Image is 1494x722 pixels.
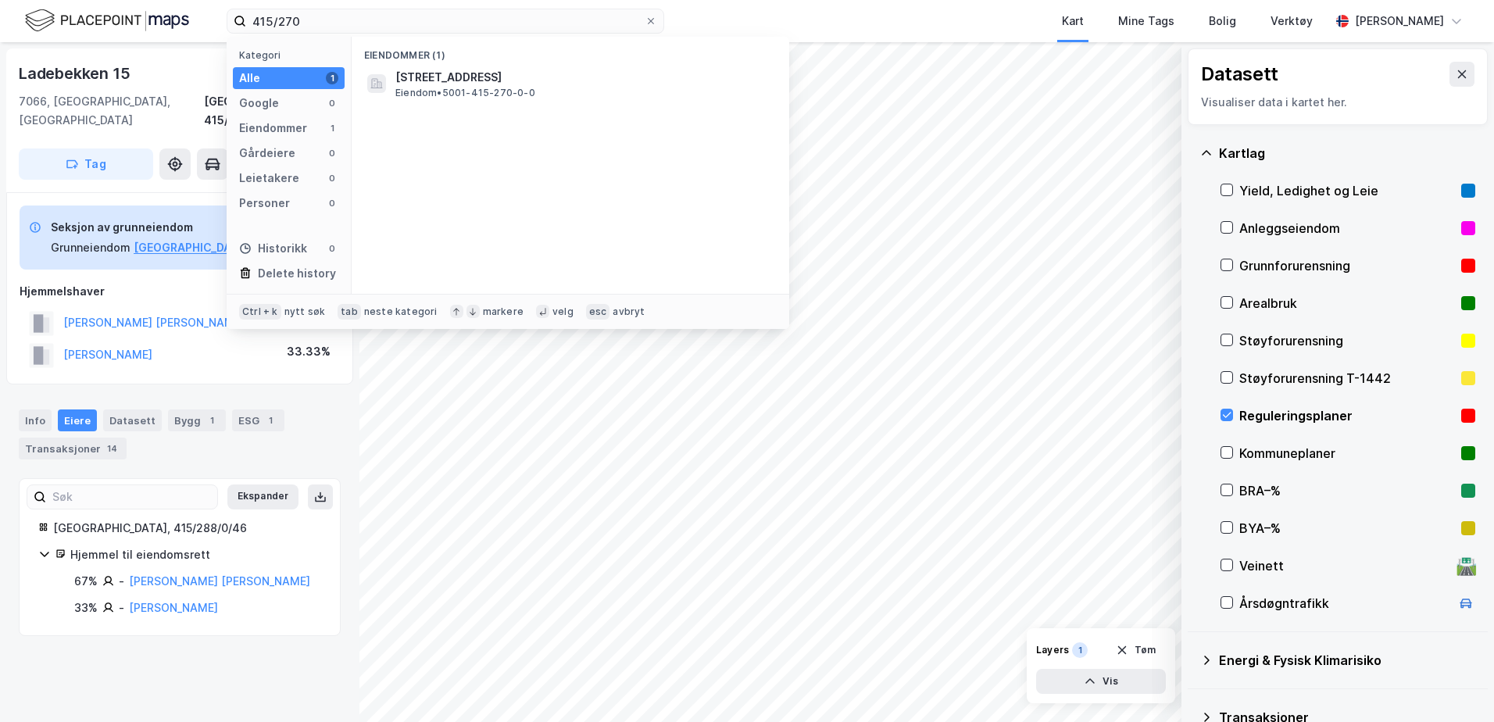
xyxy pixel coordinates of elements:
[19,409,52,431] div: Info
[103,409,162,431] div: Datasett
[239,94,279,113] div: Google
[19,92,204,130] div: 7066, [GEOGRAPHIC_DATA], [GEOGRAPHIC_DATA]
[19,438,127,459] div: Transaksjoner
[1201,93,1474,112] div: Visualiser data i kartet her.
[1456,556,1477,576] div: 🛣️
[395,68,770,87] span: [STREET_ADDRESS]
[613,306,645,318] div: avbryt
[326,197,338,209] div: 0
[552,306,574,318] div: velg
[239,169,299,188] div: Leietakere
[326,242,338,255] div: 0
[204,413,220,428] div: 1
[1239,294,1455,313] div: Arealbruk
[1239,444,1455,463] div: Kommuneplaner
[227,484,298,509] button: Ekspander
[1239,219,1455,238] div: Anleggseiendom
[232,409,284,431] div: ESG
[239,144,295,163] div: Gårdeiere
[1239,181,1455,200] div: Yield, Ledighet og Leie
[1239,406,1455,425] div: Reguleringsplaner
[119,599,124,617] div: -
[53,519,321,538] div: [GEOGRAPHIC_DATA], 415/288/0/46
[239,69,260,88] div: Alle
[51,218,302,237] div: Seksjon av grunneiendom
[25,7,189,34] img: logo.f888ab2527a4732fd821a326f86c7f29.svg
[1106,638,1166,663] button: Tøm
[239,304,281,320] div: Ctrl + k
[1416,647,1494,722] iframe: Chat Widget
[168,409,226,431] div: Bygg
[326,72,338,84] div: 1
[395,87,535,99] span: Eiendom • 5001-415-270-0-0
[1355,12,1444,30] div: [PERSON_NAME]
[1209,12,1236,30] div: Bolig
[246,9,645,33] input: Søk på adresse, matrikkel, gårdeiere, leietakere eller personer
[1416,647,1494,722] div: Kontrollprogram for chat
[326,172,338,184] div: 0
[239,49,345,61] div: Kategori
[483,306,524,318] div: markere
[1239,369,1455,388] div: Støyforurensning T-1442
[119,572,124,591] div: -
[326,122,338,134] div: 1
[239,194,290,213] div: Personer
[51,238,130,257] div: Grunneiendom
[74,599,98,617] div: 33%
[338,304,361,320] div: tab
[204,92,341,130] div: [GEOGRAPHIC_DATA], 415/288/0/46
[104,441,120,456] div: 14
[326,147,338,159] div: 0
[1239,594,1450,613] div: Årsdøgntrafikk
[46,485,217,509] input: Søk
[1239,331,1455,350] div: Støyforurensning
[134,238,302,257] button: [GEOGRAPHIC_DATA], 415/288
[263,413,278,428] div: 1
[364,306,438,318] div: neste kategori
[352,37,789,65] div: Eiendommer (1)
[1271,12,1313,30] div: Verktøy
[1239,256,1455,275] div: Grunnforurensning
[1201,62,1278,87] div: Datasett
[1219,651,1475,670] div: Energi & Fysisk Klimarisiko
[58,409,97,431] div: Eiere
[74,572,98,591] div: 67%
[19,148,153,180] button: Tag
[20,282,340,301] div: Hjemmelshaver
[1036,644,1069,656] div: Layers
[258,264,336,283] div: Delete history
[326,97,338,109] div: 0
[586,304,610,320] div: esc
[239,239,307,258] div: Historikk
[70,545,321,564] div: Hjemmel til eiendomsrett
[129,601,218,614] a: [PERSON_NAME]
[284,306,326,318] div: nytt søk
[1239,519,1455,538] div: BYA–%
[1239,556,1450,575] div: Veinett
[1239,481,1455,500] div: BRA–%
[1072,642,1088,658] div: 1
[239,119,307,138] div: Eiendommer
[1036,669,1166,694] button: Vis
[1062,12,1084,30] div: Kart
[1118,12,1174,30] div: Mine Tags
[19,61,133,86] div: Ladebekken 15
[129,574,310,588] a: [PERSON_NAME] [PERSON_NAME]
[287,342,331,361] div: 33.33%
[1219,144,1475,163] div: Kartlag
